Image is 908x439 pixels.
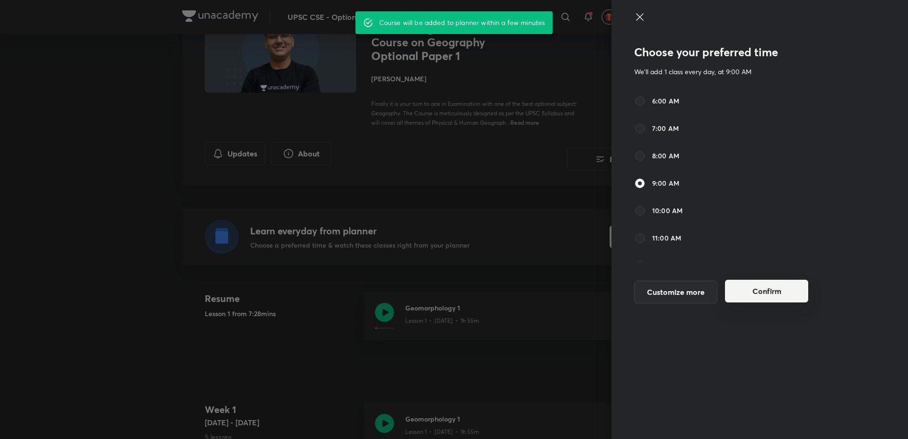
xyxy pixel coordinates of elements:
[652,178,679,188] span: 9:00 AM
[725,280,808,302] button: Confirm
[652,206,682,215] span: 10:00 AM
[634,45,831,59] h3: Choose your preferred time
[634,67,831,77] p: We'll add 1 class every day, at 9:00 AM
[652,151,679,161] span: 8:00 AM
[652,260,681,270] span: 12:00 PM
[652,123,679,133] span: 7:00 AM
[652,233,681,243] span: 11:00 AM
[634,281,717,303] button: Customize more
[379,14,545,31] div: Course will be added to planner within a few minutes
[652,96,679,106] span: 6:00 AM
